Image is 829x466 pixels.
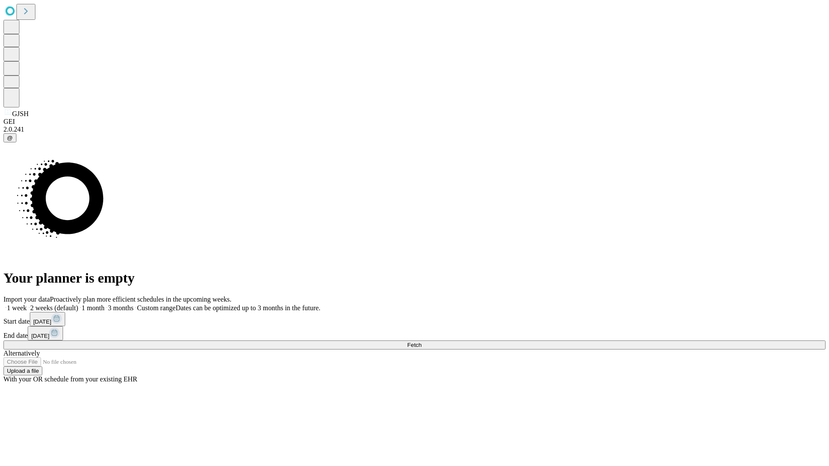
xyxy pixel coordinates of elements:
span: [DATE] [31,333,49,339]
div: End date [3,326,826,340]
button: Upload a file [3,366,42,375]
span: 3 months [108,304,133,312]
div: GEI [3,118,826,126]
span: Import your data [3,296,50,303]
span: Alternatively [3,349,40,357]
div: 2.0.241 [3,126,826,133]
span: [DATE] [33,318,51,325]
h1: Your planner is empty [3,270,826,286]
div: Start date [3,312,826,326]
span: Fetch [407,342,421,348]
span: 2 weeks (default) [30,304,78,312]
button: @ [3,133,16,142]
span: Proactively plan more efficient schedules in the upcoming weeks. [50,296,231,303]
span: Dates can be optimized up to 3 months in the future. [176,304,320,312]
button: [DATE] [30,312,65,326]
button: [DATE] [28,326,63,340]
span: With your OR schedule from your existing EHR [3,375,137,383]
span: 1 month [82,304,104,312]
span: 1 week [7,304,27,312]
span: Custom range [137,304,175,312]
span: GJSH [12,110,28,117]
button: Fetch [3,340,826,349]
span: @ [7,135,13,141]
